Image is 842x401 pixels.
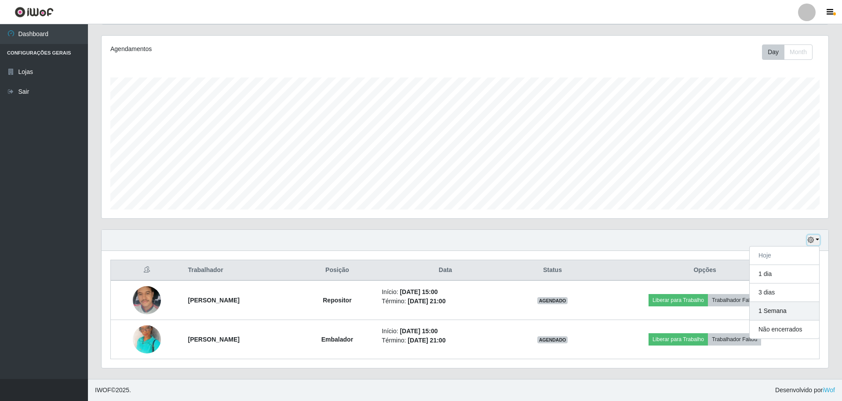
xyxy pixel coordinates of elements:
li: Início: [382,327,509,336]
button: Não encerrados [750,320,819,338]
div: First group [762,44,813,60]
th: Status [514,260,591,281]
img: 1757527794518.jpeg [133,275,161,326]
button: 3 dias [750,283,819,302]
li: Término: [382,297,509,306]
button: Day [762,44,784,60]
strong: Embalador [321,336,353,343]
button: Liberar para Trabalho [649,294,708,306]
img: 1758382389452.jpeg [133,314,161,364]
strong: Repositor [323,297,351,304]
th: Trabalhador [182,260,298,281]
button: Hoje [750,246,819,265]
button: Liberar para Trabalho [649,333,708,346]
span: © 2025 . [95,386,131,395]
li: Término: [382,336,509,345]
th: Posição [298,260,377,281]
span: IWOF [95,386,111,394]
th: Data [376,260,514,281]
button: 1 Semana [750,302,819,320]
time: [DATE] 21:00 [408,298,445,305]
strong: [PERSON_NAME] [188,297,239,304]
button: Trabalhador Faltou [708,294,761,306]
div: Agendamentos [110,44,398,54]
strong: [PERSON_NAME] [188,336,239,343]
th: Opções [590,260,819,281]
img: CoreUI Logo [15,7,54,18]
time: [DATE] 15:00 [400,288,437,295]
div: Toolbar with button groups [762,44,820,60]
span: Desenvolvido por [775,386,835,395]
time: [DATE] 21:00 [408,337,445,344]
li: Início: [382,287,509,297]
button: 1 dia [750,265,819,283]
time: [DATE] 15:00 [400,327,437,335]
button: Month [784,44,813,60]
button: Trabalhador Faltou [708,333,761,346]
a: iWof [823,386,835,394]
span: AGENDADO [537,336,568,343]
span: AGENDADO [537,297,568,304]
